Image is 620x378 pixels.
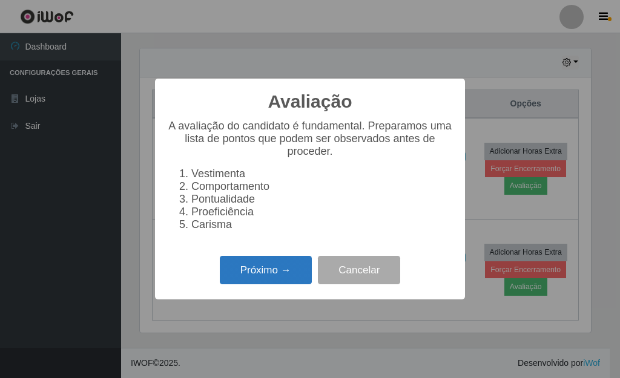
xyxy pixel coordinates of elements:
li: Vestimenta [191,168,453,180]
li: Comportamento [191,180,453,193]
li: Carisma [191,218,453,231]
button: Próximo → [220,256,312,284]
li: Pontualidade [191,193,453,206]
li: Proeficiência [191,206,453,218]
p: A avaliação do candidato é fundamental. Preparamos uma lista de pontos que podem ser observados a... [167,120,453,158]
button: Cancelar [318,256,400,284]
h2: Avaliação [268,91,352,112]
